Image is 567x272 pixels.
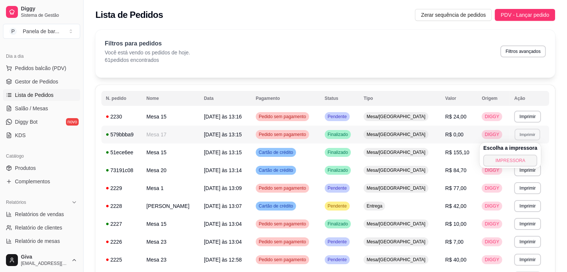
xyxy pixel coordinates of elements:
[21,254,68,260] span: Giva
[95,9,163,21] h2: Lista de Pedidos
[477,91,510,106] th: Origem
[483,203,501,209] span: DIGGY
[421,11,486,19] span: Zerar sequência de pedidos
[106,256,138,263] div: 2225
[105,39,190,48] p: Filtros para pedidos
[21,260,68,266] span: [EMAIL_ADDRESS][DOMAIN_NAME]
[514,200,541,212] button: Imprimir
[483,185,501,191] span: DIGGY
[326,221,350,227] span: Finalizado
[204,132,242,137] span: [DATE] às 13:15
[326,257,348,263] span: Pendente
[365,167,427,173] span: Mesa/[GEOGRAPHIC_DATA]
[445,203,466,209] span: R$ 42,00
[106,113,138,120] div: 2230
[15,118,38,126] span: Diggy Bot
[142,233,199,251] td: Mesa 23
[359,91,441,106] th: Tipo
[106,131,138,138] div: 579bbba9
[483,144,537,152] h4: Escolha a impressora
[326,114,348,120] span: Pendente
[445,257,466,263] span: R$ 40,00
[365,114,427,120] span: Mesa/[GEOGRAPHIC_DATA]
[483,132,501,137] span: DIGGY
[15,91,54,99] span: Lista de Pedidos
[101,91,142,106] th: N. pedido
[15,78,58,85] span: Gestor de Pedidos
[15,237,60,245] span: Relatório de mesas
[3,150,80,162] div: Catálogo
[15,132,26,139] span: KDS
[204,149,242,155] span: [DATE] às 13:15
[326,203,348,209] span: Pendente
[15,164,36,172] span: Produtos
[142,143,199,161] td: Mesa 15
[483,257,501,263] span: DIGGY
[142,197,199,215] td: [PERSON_NAME]
[500,45,546,57] button: Filtros avançados
[445,239,463,245] span: R$ 7,00
[514,254,541,266] button: Imprimir
[326,239,348,245] span: Pendente
[257,185,308,191] span: Pedido sem pagamento
[365,185,427,191] span: Mesa/[GEOGRAPHIC_DATA]
[257,167,294,173] span: Cartão de crédito
[365,149,427,155] span: Mesa/[GEOGRAPHIC_DATA]
[23,28,59,35] div: Panela de bar ...
[142,251,199,269] td: Mesa 23
[483,155,537,167] button: IMPRESSORA
[257,132,308,137] span: Pedido sem pagamento
[106,184,138,192] div: 2229
[142,126,199,143] td: Mesa 17
[483,221,501,227] span: DIGGY
[320,91,359,106] th: Status
[445,149,469,155] span: R$ 155,10
[257,114,308,120] span: Pedido sem pagamento
[15,178,50,185] span: Complementos
[514,236,541,248] button: Imprimir
[15,64,66,72] span: Pedidos balcão (PDV)
[514,129,540,140] button: Imprimir
[326,185,348,191] span: Pendente
[483,114,501,120] span: DIGGY
[365,257,427,263] span: Mesa/[GEOGRAPHIC_DATA]
[142,161,199,179] td: Mesa 20
[326,167,350,173] span: Finalizado
[3,24,80,39] button: Select a team
[6,199,26,205] span: Relatórios
[142,215,199,233] td: Mesa 15
[142,91,199,106] th: Nome
[204,257,242,263] span: [DATE] às 12:58
[257,149,294,155] span: Cartão de crédito
[3,50,80,62] div: Dia a dia
[445,167,466,173] span: R$ 84,70
[501,11,549,19] span: PDV - Lançar pedido
[445,114,466,120] span: R$ 24,00
[514,182,541,194] button: Imprimir
[105,49,190,56] p: Você está vendo os pedidos de hoje.
[204,167,242,173] span: [DATE] às 13:14
[142,108,199,126] td: Mesa 15
[21,12,77,18] span: Sistema de Gestão
[204,203,242,209] span: [DATE] às 13:07
[483,167,501,173] span: DIGGY
[441,91,477,106] th: Valor
[326,132,350,137] span: Finalizado
[15,211,64,218] span: Relatórios de vendas
[257,239,308,245] span: Pedido sem pagamento
[204,185,242,191] span: [DATE] às 13:09
[9,28,17,35] span: P
[204,221,242,227] span: [DATE] às 13:04
[365,203,384,209] span: Entrega
[15,105,48,112] span: Salão / Mesas
[15,224,62,231] span: Relatório de clientes
[514,218,541,230] button: Imprimir
[326,149,350,155] span: Finalizado
[204,239,242,245] span: [DATE] às 13:04
[365,221,427,227] span: Mesa/[GEOGRAPHIC_DATA]
[21,6,77,12] span: Diggy
[445,185,466,191] span: R$ 77,00
[204,114,242,120] span: [DATE] às 13:16
[106,202,138,210] div: 2228
[445,221,466,227] span: R$ 10,00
